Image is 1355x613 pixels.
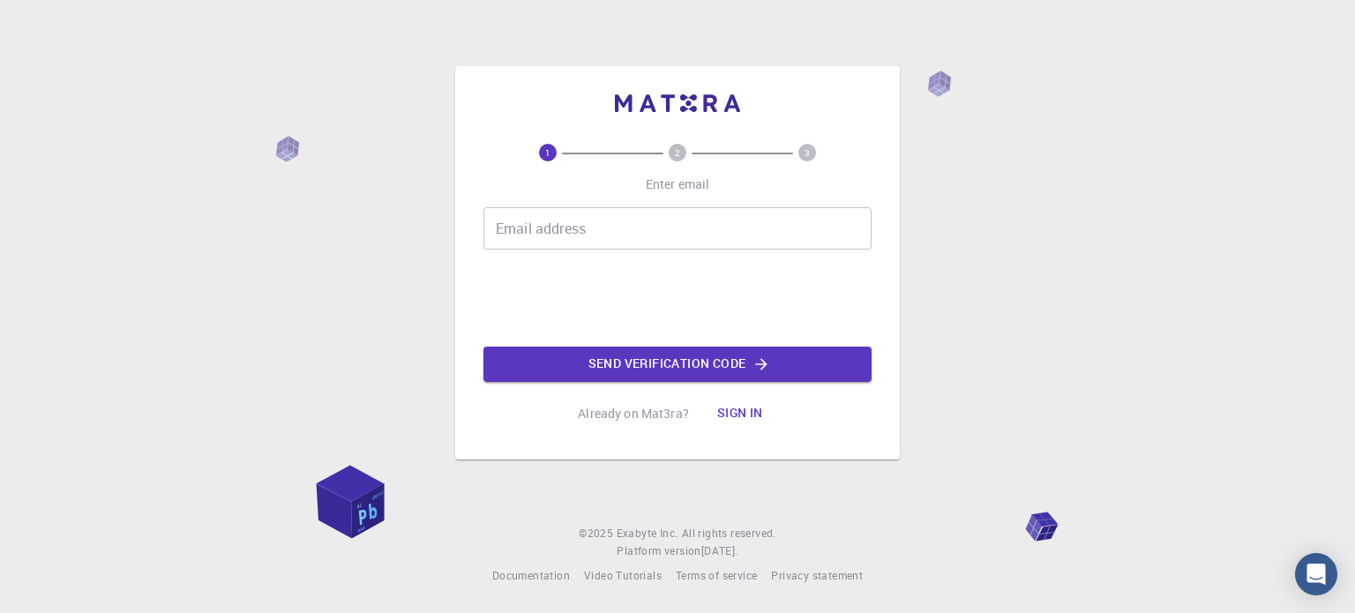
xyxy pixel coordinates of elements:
[578,405,689,422] p: Already on Mat3ra?
[805,146,810,159] text: 3
[584,567,662,585] a: Video Tutorials
[676,568,757,582] span: Terms of service
[1295,553,1337,595] div: Open Intercom Messenger
[771,567,863,585] a: Privacy statement
[617,525,678,542] a: Exabyte Inc.
[682,525,776,542] span: All rights reserved.
[492,567,570,585] a: Documentation
[617,542,700,560] span: Platform version
[617,526,678,540] span: Exabyte Inc.
[701,542,738,560] a: [DATE].
[545,146,550,159] text: 1
[483,347,872,382] button: Send verification code
[703,396,777,431] button: Sign in
[492,568,570,582] span: Documentation
[701,543,738,557] span: [DATE] .
[584,568,662,582] span: Video Tutorials
[579,525,616,542] span: © 2025
[771,568,863,582] span: Privacy statement
[675,146,680,159] text: 2
[676,567,757,585] a: Terms of service
[543,264,812,333] iframe: reCAPTCHA
[646,176,710,193] p: Enter email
